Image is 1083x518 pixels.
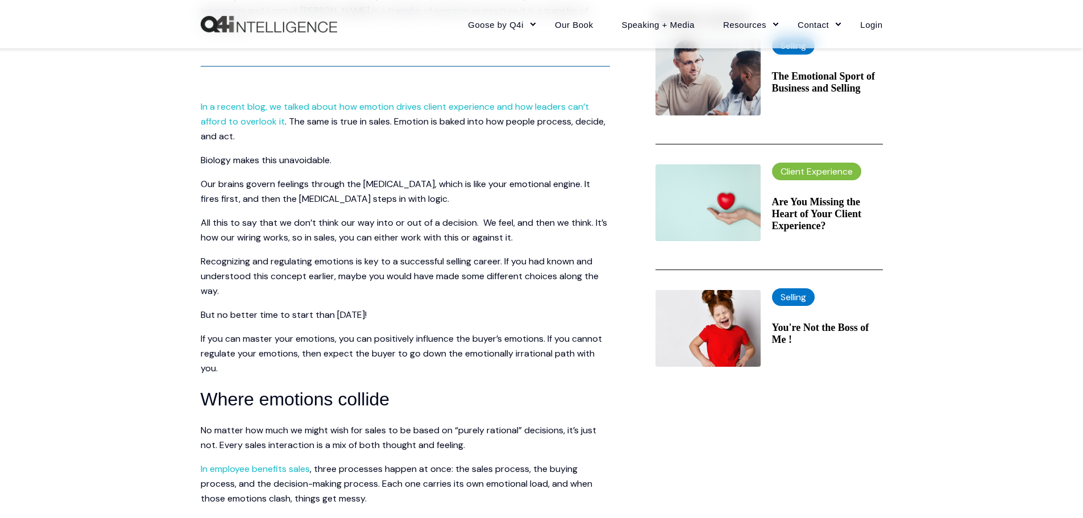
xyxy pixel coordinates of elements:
[772,288,815,306] label: Selling
[201,16,337,33] img: Q4intelligence, LLC logo
[201,16,337,33] a: Back to Home
[772,322,883,346] a: You're Not the Boss of Me !
[772,196,883,232] a: Are You Missing the Heart of Your Client Experience?
[201,385,610,414] h3: Where emotions collide
[772,71,883,94] a: The Emotional Sport of Business and Selling
[201,424,596,451] span: No matter how much we might wish for sales to be based on “purely rational” decisions, it’s just ...
[201,255,599,297] span: Recognizing and regulating emotions is key to a successful selling career. If you had known and u...
[201,154,331,166] span: Biology makes this unavoidable.
[772,163,861,180] label: Client Experience
[201,178,590,205] span: Our brains govern feelings through the [MEDICAL_DATA], which is like your emotional engine. It fi...
[201,463,310,475] a: In employee benefits sales
[655,164,761,241] img: The concept of client experience. A hand holding a heart to symbolize the heart of client experie...
[201,463,592,504] span: , three processes happen at once: the sales process, the buying process, and the decision-making ...
[201,101,589,127] a: In a recent blog, we talked about how emotion drives client experience and how leaders can’t affo...
[201,333,602,374] span: If you can master your emotions, you can positively influence the buyer’s emotions. If you cannot...
[655,290,761,367] img: Little girl with hands on her hips and screaming loudly
[201,115,605,142] span: . The same is true in sales. Emotion is baked into how people process, decide, and act.
[201,217,607,243] span: All this to say that we don’t think our way into or out of a decision. We feel, and then we think...
[201,309,367,321] span: But no better time to start than [DATE]!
